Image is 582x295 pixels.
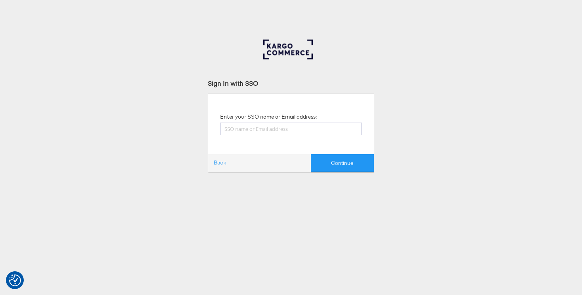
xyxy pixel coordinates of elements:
[9,274,21,286] button: Consent Preferences
[208,79,374,88] div: Sign In with SSO
[208,156,232,170] a: Back
[220,113,317,121] label: Enter your SSO name or Email address:
[311,154,374,172] button: Continue
[9,274,21,286] img: Revisit consent button
[220,123,362,135] input: SSO name or Email address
